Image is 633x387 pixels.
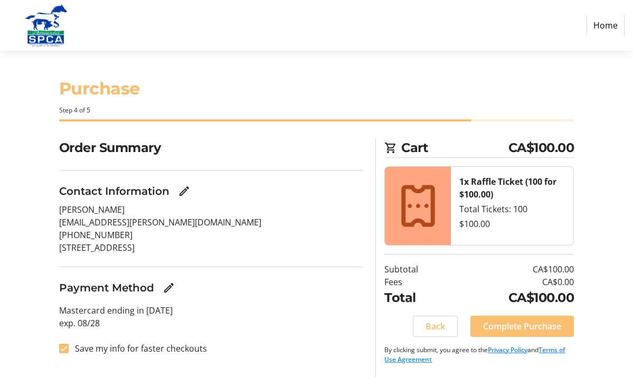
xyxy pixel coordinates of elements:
[384,263,449,276] td: Subtotal
[449,288,574,307] td: CA$100.00
[59,106,574,115] div: Step 4 of 5
[449,263,574,276] td: CA$100.00
[59,304,363,329] p: Mastercard ending in [DATE] exp. 08/28
[384,276,449,288] td: Fees
[384,288,449,307] td: Total
[8,4,83,46] img: Alberta SPCA's Logo
[587,15,625,35] a: Home
[459,218,565,230] div: $100.00
[59,76,574,101] h1: Purchase
[158,277,179,298] button: Edit Payment Method
[59,138,363,157] h2: Order Summary
[59,241,363,254] p: [STREET_ADDRESS]
[69,342,207,355] label: Save my info for faster checkouts
[449,276,574,288] td: CA$0.00
[401,138,508,157] span: Cart
[413,316,458,337] button: Back
[459,203,565,215] div: Total Tickets: 100
[508,138,574,157] span: CA$100.00
[470,316,574,337] button: Complete Purchase
[59,280,154,296] h3: Payment Method
[59,203,363,216] p: [PERSON_NAME]
[426,320,445,333] span: Back
[488,345,527,354] a: Privacy Policy
[384,345,565,364] a: Terms of Use Agreement
[384,345,574,364] p: By clicking submit, you agree to the and
[59,229,363,241] p: [PHONE_NUMBER]
[59,216,363,229] p: [EMAIL_ADDRESS][PERSON_NAME][DOMAIN_NAME]
[459,176,556,200] strong: 1x Raffle Ticket (100 for $100.00)
[59,183,169,199] h3: Contact Information
[483,320,561,333] span: Complete Purchase
[174,181,195,202] button: Edit Contact Information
